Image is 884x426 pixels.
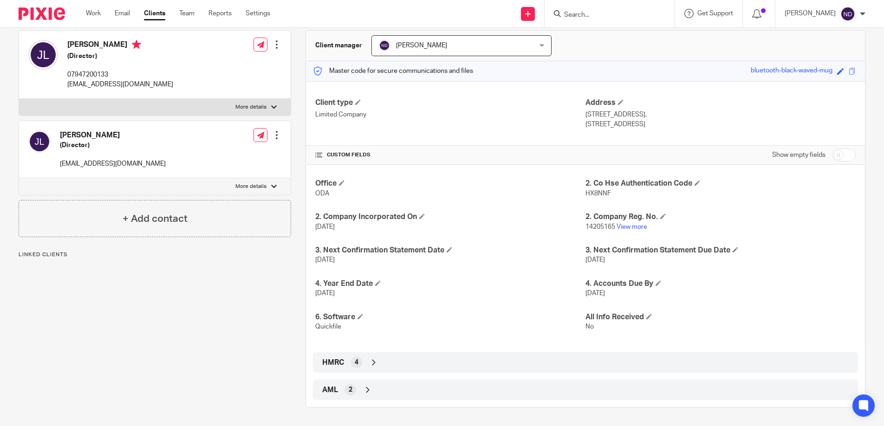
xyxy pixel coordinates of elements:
p: More details [235,183,266,190]
p: More details [235,103,266,111]
h4: + Add contact [123,212,188,226]
img: svg%3E [379,40,390,51]
h4: Address [585,98,856,108]
span: [DATE] [585,290,605,297]
img: svg%3E [28,130,51,153]
h4: 2. Company Reg. No. [585,212,856,222]
h4: 3. Next Confirmation Statement Date [315,245,585,255]
img: svg%3E [840,6,855,21]
a: Team [179,9,195,18]
span: [DATE] [585,257,605,263]
span: Get Support [697,10,733,17]
h4: 3. Next Confirmation Statement Due Date [585,245,856,255]
span: 14205165 [585,224,615,230]
span: No [585,323,594,330]
h4: 6. Software [315,312,585,322]
span: Quickfile [315,323,341,330]
h4: CUSTOM FIELDS [315,151,585,159]
p: Master code for secure communications and files [313,66,473,76]
h4: 4. Year End Date [315,279,585,289]
h4: 4. Accounts Due By [585,279,856,289]
label: Show empty fields [772,150,825,160]
p: 07947200133 [67,70,173,79]
a: View more [617,224,647,230]
i: Primary [132,40,141,49]
span: [DATE] [315,290,335,297]
input: Search [563,11,647,19]
span: 2 [349,385,352,394]
h4: Client type [315,98,585,108]
p: Limited Company [315,110,585,119]
img: svg%3E [28,40,58,70]
p: [EMAIL_ADDRESS][DOMAIN_NAME] [67,80,173,89]
p: [STREET_ADDRESS], [585,110,856,119]
a: Settings [246,9,270,18]
a: Clients [144,9,165,18]
img: Pixie [19,7,65,20]
a: Email [115,9,130,18]
h4: 2. Company Incorporated On [315,212,585,222]
h4: [PERSON_NAME] [60,130,166,140]
span: [DATE] [315,224,335,230]
div: bluetooth-black-waved-mug [751,66,832,77]
p: [PERSON_NAME] [785,9,836,18]
p: [STREET_ADDRESS] [585,120,856,129]
a: Reports [208,9,232,18]
span: AML [322,385,338,395]
a: Work [86,9,101,18]
h4: All Info Received [585,312,856,322]
h5: (Director) [67,52,173,61]
span: 4 [355,358,358,367]
h4: [PERSON_NAME] [67,40,173,52]
span: HMRC [322,358,344,368]
p: [EMAIL_ADDRESS][DOMAIN_NAME] [60,159,166,168]
span: [DATE] [315,257,335,263]
h4: Office [315,179,585,188]
h3: Client manager [315,41,362,50]
h4: 2. Co Hse Authentication Code [585,179,856,188]
span: ODA [315,190,329,197]
span: [PERSON_NAME] [396,42,447,49]
h5: (Director) [60,141,166,150]
span: HX8NNF [585,190,611,197]
p: Linked clients [19,251,291,258]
